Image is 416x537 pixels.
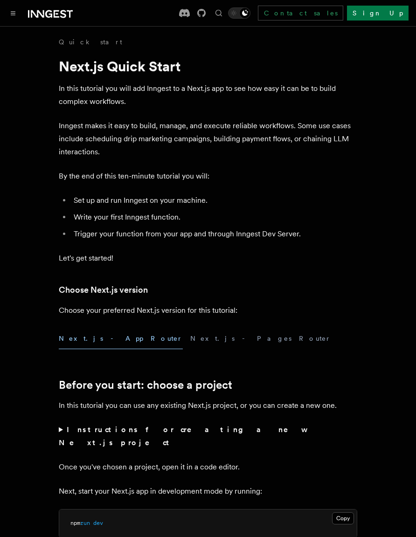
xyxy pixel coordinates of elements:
button: Find something... [213,7,224,19]
li: Trigger your function from your app and through Inngest Dev Server. [71,227,357,241]
button: Next.js - Pages Router [190,328,331,349]
p: In this tutorial you can use any existing Next.js project, or you can create a new one. [59,399,357,412]
a: Choose Next.js version [59,283,148,296]
span: dev [93,520,103,526]
a: Sign Up [347,6,409,21]
span: run [80,520,90,526]
button: Toggle navigation [7,7,19,19]
summary: Instructions for creating a new Next.js project [59,423,357,449]
button: Copy [332,512,354,524]
h1: Next.js Quick Start [59,58,357,75]
strong: Instructions for creating a new Next.js project [59,425,305,447]
li: Write your first Inngest function. [71,211,357,224]
button: Toggle dark mode [228,7,250,19]
p: In this tutorial you will add Inngest to a Next.js app to see how easy it can be to build complex... [59,82,357,108]
p: Once you've chosen a project, open it in a code editor. [59,461,357,474]
li: Set up and run Inngest on your machine. [71,194,357,207]
p: Inngest makes it easy to build, manage, and execute reliable workflows. Some use cases include sc... [59,119,357,158]
button: Next.js - App Router [59,328,183,349]
p: Let's get started! [59,252,357,265]
a: Contact sales [258,6,343,21]
p: Choose your preferred Next.js version for this tutorial: [59,304,357,317]
a: Quick start [59,37,122,47]
p: Next, start your Next.js app in development mode by running: [59,485,357,498]
p: By the end of this ten-minute tutorial you will: [59,170,357,183]
span: npm [70,520,80,526]
a: Before you start: choose a project [59,379,232,392]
